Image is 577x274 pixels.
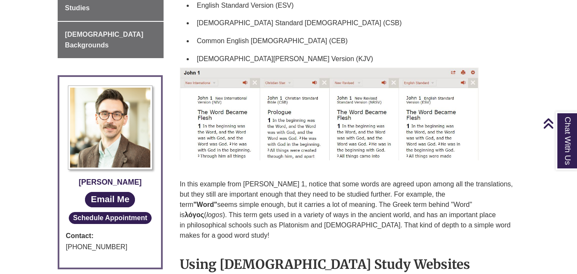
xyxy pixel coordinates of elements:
button: Schedule Appointment [69,212,152,224]
strong: Contact: [66,230,155,242]
strong: λόγος [185,211,204,218]
a: [DEMOGRAPHIC_DATA] Backgrounds [58,22,164,58]
p: In this example from [PERSON_NAME] 1, notice that some words are agreed upon among all the transl... [180,179,516,241]
div: [PHONE_NUMBER] [66,242,155,253]
img: Profile Photo [68,85,152,170]
li: [DEMOGRAPHIC_DATA] Standard [DEMOGRAPHIC_DATA] (CSB) [193,14,516,32]
div: [PERSON_NAME] [66,176,155,188]
em: logos [206,211,223,218]
a: Email Me [85,192,135,207]
img: undefined [180,68,479,160]
strong: "Word" [193,201,217,208]
li: [DEMOGRAPHIC_DATA][PERSON_NAME] Version (KJV) [193,50,516,68]
li: Common English [DEMOGRAPHIC_DATA] (CEB) [193,32,516,50]
a: Profile Photo [PERSON_NAME] [66,85,155,188]
span: [DEMOGRAPHIC_DATA] Backgrounds [65,31,143,49]
a: Back to Top [543,118,575,129]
